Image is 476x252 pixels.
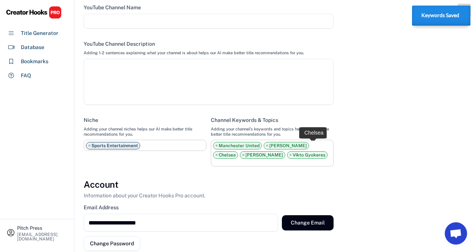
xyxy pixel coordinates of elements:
strong: Keywords Saved [421,12,459,18]
span: × [215,153,218,157]
li: Sports Entertainment [86,142,140,149]
div: Information about your Creator Hooks Pro account. [84,192,205,200]
div: Adding your channel's keywords and topics helps our AI make better title recommendations for you. [211,126,334,137]
a: Open chat [445,222,467,245]
li: [PERSON_NAME] [264,142,309,149]
div: [EMAIL_ADDRESS][DOMAIN_NAME] [17,232,68,241]
div: Email Address [84,204,119,211]
div: Pitch Press [17,226,68,230]
span: × [266,143,268,148]
h3: Account [84,178,119,191]
button: Change Password [84,236,140,251]
div: Adding 1-2 sentences explaining what your channel is about helps our AI make better title recomme... [84,50,304,55]
div: Database [21,43,44,51]
div: Bookmarks [21,58,48,65]
div: YouTube Channel Description [84,41,155,47]
span: × [215,143,218,148]
div: YouTube Channel Name [84,4,141,11]
li: Manchester United [213,142,262,149]
div: Channel Keywords & Topics [211,117,278,123]
div: Niche [84,117,98,123]
li: [PERSON_NAME] [240,151,285,159]
span: × [242,153,245,157]
div: Title Generator [21,29,58,37]
img: CHPRO%20Logo.svg [6,6,62,19]
div: FAQ [21,72,31,80]
button: Change Email [282,215,334,230]
div: Adding your channel niches helps our AI make better title recommendations for you. [84,126,206,137]
span: × [88,143,91,148]
li: Chelsea [213,151,238,159]
span: × [289,153,292,157]
li: Vikto Gyokeres [287,151,328,159]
